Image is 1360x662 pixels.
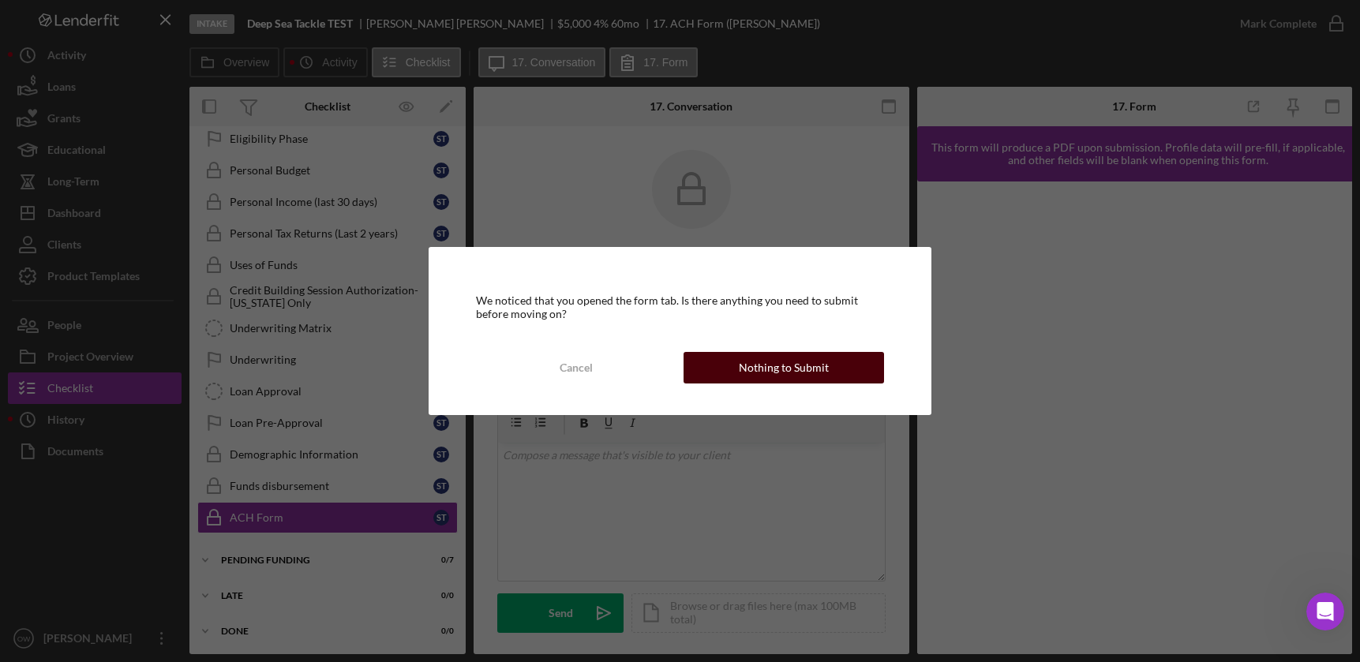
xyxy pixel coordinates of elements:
button: Nothing to Submit [684,352,883,383]
button: Cancel [476,352,676,383]
div: Nothing to Submit [739,352,829,383]
div: We noticed that you opened the form tab. Is there anything you need to submit before moving on? [476,294,884,320]
iframe: Intercom live chat [1306,593,1344,630]
div: Cancel [560,352,593,383]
